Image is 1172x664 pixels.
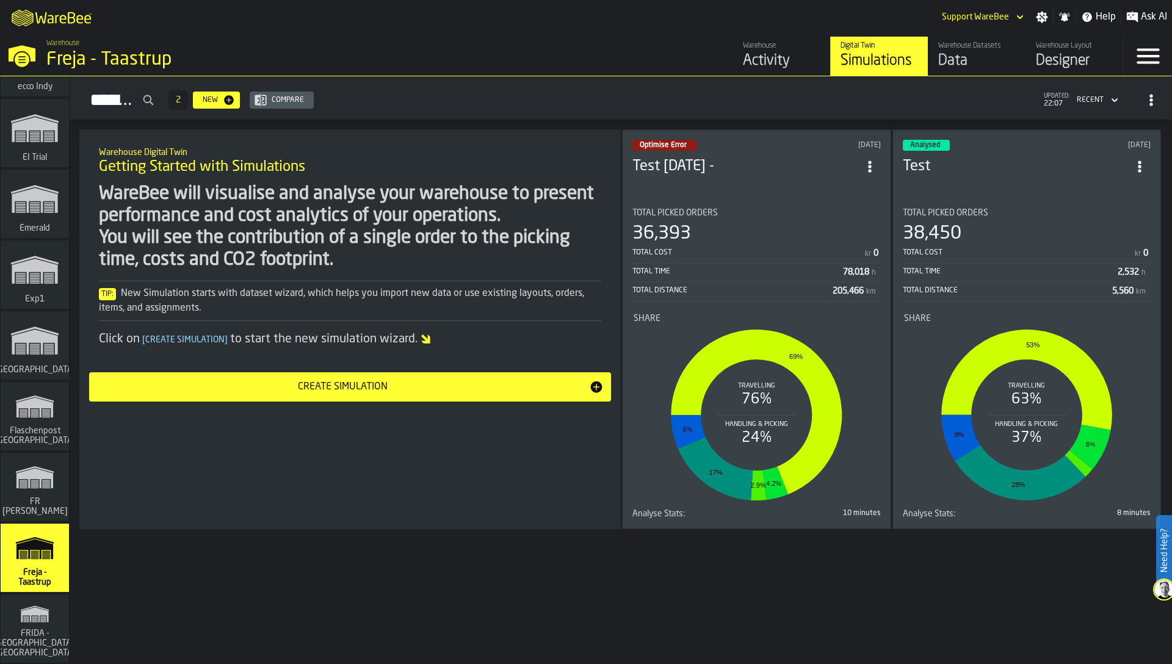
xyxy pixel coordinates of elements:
span: updated: [1044,93,1069,99]
a: link-to-/wh/i/576ff85d-1d82-4029-ae14-f0fa99bd4ee3/simulations [1,170,69,240]
span: Analysed [910,142,940,149]
div: Title [632,208,881,218]
h2: Sub Title [99,145,601,157]
div: Warehouse Datasets [938,41,1016,50]
div: stat-Share [904,314,1150,507]
div: Test 2025-08-15 - [632,157,859,176]
div: Title [634,314,880,323]
div: Data [938,51,1016,71]
label: Need Help? [1157,516,1171,585]
div: Designer [1036,51,1113,71]
div: 36,393 [632,223,691,245]
span: 2 [176,96,181,104]
div: 10 minutes [690,509,881,518]
div: Title [903,208,1151,218]
div: status-3 2 [903,140,950,151]
div: Title [904,314,1150,323]
div: Title [903,509,955,519]
div: Total Distance [903,286,1113,295]
span: Warehouse [46,39,79,48]
div: DropdownMenuValue-Support WareBee [942,12,1009,22]
span: Help [1096,10,1116,24]
section: card-SimulationDashboardCard-optimiseError [632,198,881,519]
div: New [198,96,223,104]
div: Title [632,509,685,519]
span: Share [904,314,931,323]
a: link-to-/wh/i/3db394da-8841-45da-a76e-9528910d25be/simulations [1,99,69,170]
h3: Test [DATE] - [632,157,859,176]
span: Total Picked Orders [903,208,988,218]
span: kr [865,250,871,258]
span: Emerald [17,223,52,233]
div: stat-Share [634,314,880,507]
label: button-toggle-Ask AI [1121,10,1172,24]
div: ButtonLoadMore-Load More-Prev-First-Last [164,90,193,110]
div: Updated: 15/08/2025, 16:13:24 Created: 09/07/2025, 11:59:15 [790,141,881,150]
span: Tip: [99,288,116,300]
section: card-SimulationDashboardCard-analyzed [903,198,1151,519]
div: Stat Value [874,248,878,258]
span: ecco Indy [15,82,55,92]
div: DropdownMenuValue-4 [1077,96,1104,104]
div: Total Distance [632,286,833,295]
button: button-Compare [250,92,314,109]
div: 38,450 [903,223,961,245]
a: link-to-/wh/i/3eadc3b7-34a2-4087-9a89-6289a5df3a74/simulations [1,453,69,524]
div: 8 minutes [960,509,1151,518]
div: WareBee will visualise and analyse your warehouse to present performance and cost analytics of yo... [99,183,601,271]
span: kr [1135,250,1141,258]
button: button-Create Simulation [89,372,611,402]
div: Updated: 08/06/2025, 22:21:31 Created: 08/06/2025, 19:02:48 [1051,141,1151,150]
span: Ask AI [1141,10,1167,24]
a: link-to-/wh/i/b8e8645a-5c77-43f4-8135-27e3a4d97801/simulations [1,311,69,382]
span: Total Picked Orders [632,208,718,218]
div: title-Getting Started with Simulations [89,139,611,183]
div: Stat Value [1143,248,1148,258]
div: New Simulation starts with dataset wizard, which helps you import new data or use existing layout... [99,286,601,316]
span: h [1141,269,1146,277]
div: Stat Value [833,286,864,296]
label: button-toggle-Settings [1031,11,1053,23]
div: Test [903,157,1129,176]
label: button-toggle-Notifications [1054,11,1076,23]
a: link-to-/wh/i/36c4991f-68ef-4ca7-ab45-a2252c911eea/simulations [830,37,928,76]
div: Freja - Taastrup [46,49,376,71]
span: km [866,287,876,296]
span: EI Trial [20,153,49,162]
span: Share [634,314,660,323]
span: Create Simulation [140,336,230,344]
div: Digital Twin [841,41,918,50]
div: Stat Value [843,267,869,277]
div: DropdownMenuValue-4 [1072,93,1121,107]
a: link-to-/wh/i/36c4991f-68ef-4ca7-ab45-a2252c911eea/designer [1025,37,1123,76]
div: Total Time [632,267,843,276]
a: link-to-/wh/i/36c4991f-68ef-4ca7-ab45-a2252c911eea/data [928,37,1025,76]
div: Stat Value [1118,267,1139,277]
div: Compare [267,96,309,104]
div: Stat Value [1112,286,1134,296]
div: Total Cost [903,248,1133,257]
span: Analyse Stats: [903,509,955,519]
div: ItemListCard-DashboardItemContainer [892,129,1162,529]
div: status-2 2 [632,140,696,151]
div: Create Simulation [96,380,589,394]
h2: button-Simulations [70,76,1172,120]
div: stat-Total Picked Orders [903,208,1151,301]
label: button-toggle-Help [1076,10,1121,24]
div: ItemListCard-DashboardItemContainer [622,129,891,529]
div: Simulations [841,51,918,71]
div: Total Time [903,267,1118,276]
div: DropdownMenuValue-Support WareBee [937,10,1026,24]
div: Warehouse Layout [1036,41,1113,50]
span: [ [142,336,145,344]
div: Click on to start the new simulation wizard. [99,331,601,348]
span: Analyse Stats: [632,509,685,519]
span: km [1136,287,1146,296]
a: link-to-/wh/i/a0d9589e-ccad-4b62-b3a5-e9442830ef7e/simulations [1,382,69,453]
div: stat-Analyse Stats: [903,509,1151,519]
